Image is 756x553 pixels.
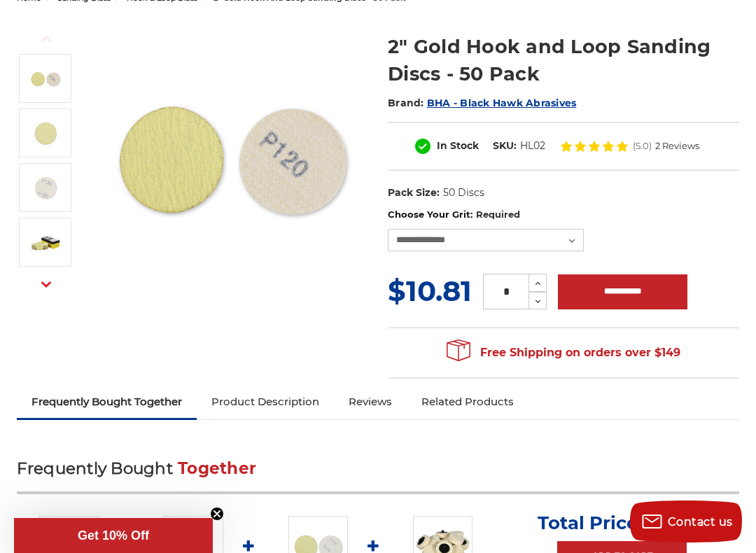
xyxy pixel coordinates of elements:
dt: SKU: [493,139,517,153]
a: Frequently Bought Together [17,386,197,417]
a: Product Description [197,386,334,417]
a: Reviews [334,386,407,417]
span: Brand: [388,97,424,109]
h1: 2" Gold Hook and Loop Sanding Discs - 50 Pack [388,33,739,87]
img: 2 inch hook loop sanding discs gold [28,61,63,96]
button: Previous [29,24,63,54]
a: Related Products [407,386,528,417]
button: Contact us [630,500,742,542]
small: Required [476,209,520,220]
span: Frequently Bought [17,458,173,478]
button: Next [29,269,63,300]
span: Together [178,458,256,478]
a: BHA - Black Hawk Abrasives [427,97,577,109]
img: 2" gold sanding disc with hook and loop backing [28,115,63,150]
span: $10.81 [388,274,472,308]
img: 50 pack - gold 2 inch hook and loop sanding discs [28,225,63,260]
img: 2 inch hook loop sanding discs gold [94,18,368,292]
dd: 50 Discs [443,185,484,200]
button: Close teaser [210,507,224,521]
div: Get 10% OffClose teaser [14,518,213,553]
dt: Pack Size: [388,185,440,200]
span: In Stock [437,139,479,152]
span: Free Shipping on orders over $149 [447,339,680,367]
span: Get 10% Off [78,528,149,542]
img: premium velcro backed 2 inch sanding disc [28,170,63,205]
span: 2 Reviews [655,141,699,150]
span: Contact us [668,515,733,528]
dd: HL02 [520,139,545,153]
p: Total Price: [538,512,707,534]
label: Choose Your Grit: [388,208,739,222]
span: (5.0) [633,141,652,150]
